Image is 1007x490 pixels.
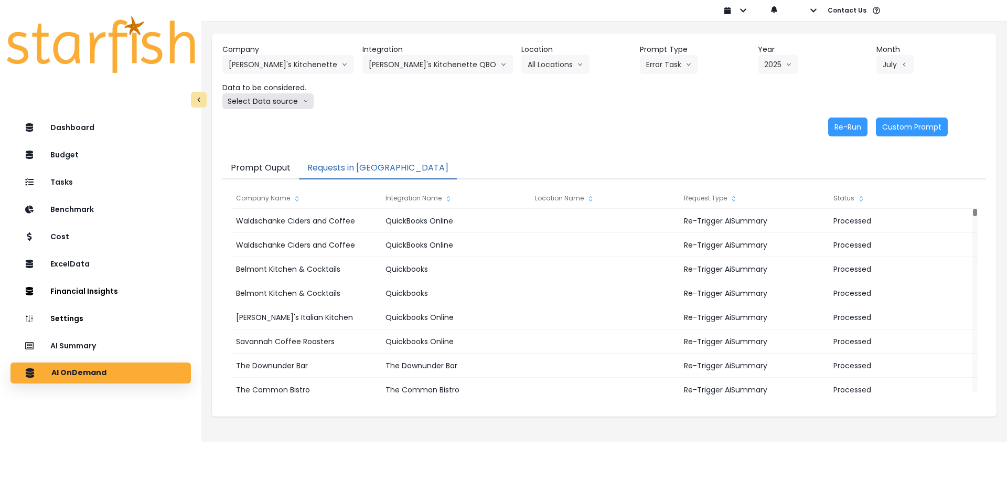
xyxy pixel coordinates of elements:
[758,44,868,55] header: Year
[758,55,798,74] button: 2025arrow down line
[876,44,987,55] header: Month
[231,257,380,281] div: Belmont Kitchen & Cocktails
[50,151,79,159] p: Budget
[10,226,191,247] button: Cost
[786,59,792,70] svg: arrow down line
[380,281,529,305] div: Quickbooks
[231,281,380,305] div: Belmont Kitchen & Cocktails
[231,329,380,354] div: Savannah Coffee Roasters
[10,199,191,220] button: Benchmark
[231,209,380,233] div: Waldschanke Ciders and Coffee
[444,195,453,203] svg: sort
[231,233,380,257] div: Waldschanke Ciders and Coffee
[586,195,595,203] svg: sort
[876,55,914,74] button: Julyarrow left line
[50,178,73,187] p: Tasks
[50,260,90,269] p: ExcelData
[828,281,977,305] div: Processed
[380,305,529,329] div: Quickbooks Online
[577,59,583,70] svg: arrow down line
[362,55,513,74] button: [PERSON_NAME]'s Kitchenette QBOarrow down line
[828,188,977,209] div: Status
[293,195,301,203] svg: sort
[10,117,191,138] button: Dashboard
[10,144,191,165] button: Budget
[222,93,314,109] button: Select Data sourcearrow down line
[303,96,308,106] svg: arrow down line
[679,188,828,209] div: Request Type
[231,378,380,402] div: The Common Bistro
[222,55,354,74] button: [PERSON_NAME]'s Kitchenettearrow down line
[231,188,380,209] div: Company Name
[50,123,94,132] p: Dashboard
[10,335,191,356] button: AI Summary
[380,257,529,281] div: Quickbooks
[828,329,977,354] div: Processed
[231,305,380,329] div: [PERSON_NAME]'s Italian Kitchen
[640,55,698,74] button: Error Taskarrow down line
[10,363,191,384] button: AI OnDemand
[828,257,977,281] div: Processed
[380,378,529,402] div: The Common Bistro
[341,59,348,70] svg: arrow down line
[679,281,828,305] div: Re-Trigger AiSummary
[362,44,513,55] header: Integration
[10,308,191,329] button: Settings
[679,209,828,233] div: Re-Trigger AiSummary
[10,253,191,274] button: ExcelData
[521,44,631,55] header: Location
[679,233,828,257] div: Re-Trigger AiSummary
[380,354,529,378] div: The Downunder Bar
[380,188,529,209] div: Integration Name
[857,195,865,203] svg: sort
[231,354,380,378] div: The Downunder Bar
[685,59,692,70] svg: arrow down line
[51,368,106,378] p: AI OnDemand
[521,55,590,74] button: All Locationsarrow down line
[50,342,96,350] p: AI Summary
[380,209,529,233] div: QuickBooks Online
[222,157,299,179] button: Prompt Ouput
[50,205,94,214] p: Benchmark
[222,82,354,93] header: Data to be considered.
[299,157,457,179] button: Requests in [GEOGRAPHIC_DATA]
[10,172,191,193] button: Tasks
[530,188,679,209] div: Location Name
[380,329,529,354] div: Quickbooks Online
[828,233,977,257] div: Processed
[679,305,828,329] div: Re-Trigger AiSummary
[828,354,977,378] div: Processed
[679,354,828,378] div: Re-Trigger AiSummary
[50,232,69,241] p: Cost
[828,118,867,136] button: Re-Run
[828,378,977,402] div: Processed
[901,59,907,70] svg: arrow left line
[876,118,948,136] button: Custom Prompt
[640,44,750,55] header: Prompt Type
[828,305,977,329] div: Processed
[500,59,507,70] svg: arrow down line
[222,44,354,55] header: Company
[828,209,977,233] div: Processed
[679,329,828,354] div: Re-Trigger AiSummary
[679,378,828,402] div: Re-Trigger AiSummary
[380,233,529,257] div: QuickBooks Online
[730,195,738,203] svg: sort
[679,257,828,281] div: Re-Trigger AiSummary
[10,281,191,302] button: Financial Insights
